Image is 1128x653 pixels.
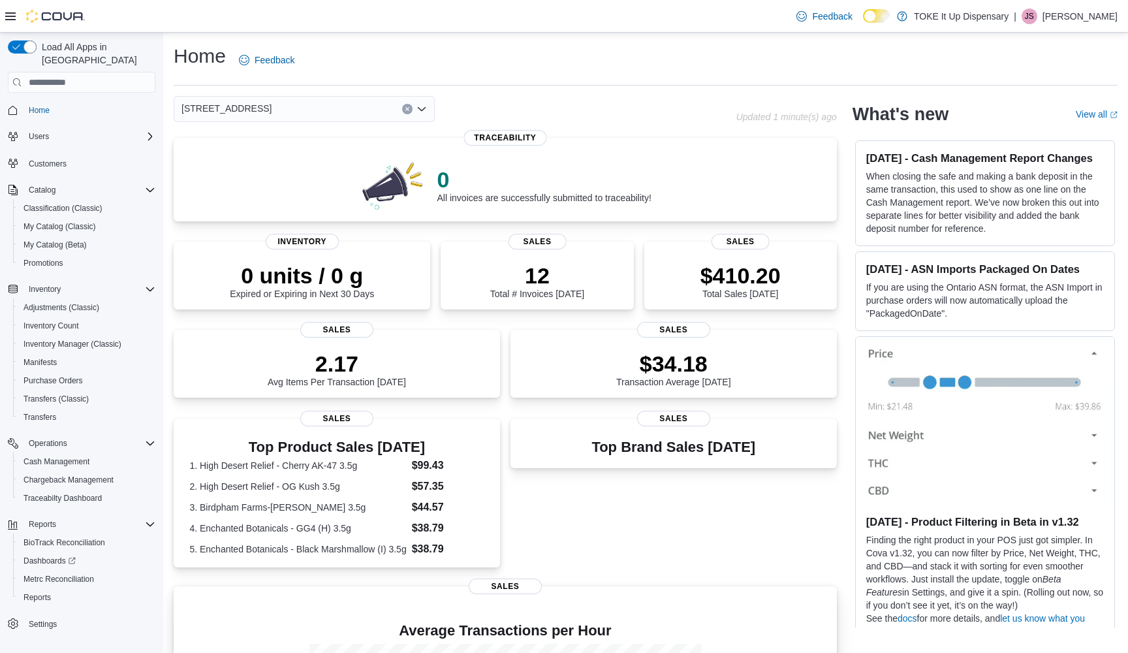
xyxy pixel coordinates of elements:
span: My Catalog (Beta) [23,240,87,250]
span: Load All Apps in [GEOGRAPHIC_DATA] [37,40,155,67]
span: Classification (Classic) [23,203,102,214]
span: Users [29,131,49,142]
a: Promotions [18,255,69,271]
h3: [DATE] - Cash Management Report Changes [866,151,1104,165]
span: JS [1025,8,1034,24]
p: Finding the right product in your POS just got simpler. In Cova v1.32, you can now filter by Pric... [866,534,1104,612]
a: BioTrack Reconciliation [18,535,110,550]
button: Customers [3,153,161,172]
h3: Top Product Sales [DATE] [189,439,484,455]
span: Cash Management [18,454,155,470]
p: | [1014,8,1016,24]
span: Settings [23,616,155,632]
a: Transfers [18,409,61,425]
h1: Home [174,43,226,69]
dd: $99.43 [412,458,484,473]
dd: $38.79 [412,520,484,536]
span: Catalog [29,185,55,195]
span: Inventory [29,284,61,295]
a: View allExternal link [1076,109,1118,119]
button: Traceabilty Dashboard [13,489,161,507]
span: Sales [300,411,373,426]
button: Cash Management [13,453,161,471]
p: If you are using the Ontario ASN format, the ASN Import in purchase orders will now automatically... [866,281,1104,320]
a: Customers [23,156,72,172]
div: Expired or Expiring in Next 30 Days [230,263,374,299]
span: Promotions [23,258,63,268]
span: Classification (Classic) [18,200,155,216]
span: Transfers [18,409,155,425]
button: Inventory Count [13,317,161,335]
button: Operations [23,436,72,451]
a: docs [898,613,917,624]
span: Transfers (Classic) [18,391,155,407]
button: Catalog [3,181,161,199]
button: Clear input [402,104,413,114]
a: Inventory Count [18,318,84,334]
button: Adjustments (Classic) [13,298,161,317]
a: My Catalog (Beta) [18,237,92,253]
a: Metrc Reconciliation [18,571,99,587]
span: Sales [637,322,710,338]
a: Traceabilty Dashboard [18,490,107,506]
span: Chargeback Management [18,472,155,488]
div: Total # Invoices [DATE] [490,263,584,299]
span: Dark Mode [863,23,864,24]
button: Open list of options [416,104,427,114]
div: Avg Items Per Transaction [DATE] [268,351,406,387]
span: Metrc Reconciliation [23,574,94,584]
button: Promotions [13,254,161,272]
button: Classification (Classic) [13,199,161,217]
button: Reports [3,515,161,534]
span: Dashboards [23,556,76,566]
a: Chargeback Management [18,472,119,488]
p: [PERSON_NAME] [1042,8,1118,24]
a: Purchase Orders [18,373,88,389]
button: Catalog [23,182,61,198]
p: $410.20 [700,263,781,289]
button: Purchase Orders [13,372,161,390]
span: Operations [29,438,67,449]
button: Metrc Reconciliation [13,570,161,588]
h2: What's new [853,104,948,125]
span: Metrc Reconciliation [18,571,155,587]
span: Reports [23,517,155,532]
p: $34.18 [616,351,731,377]
dt: 2. High Desert Relief - OG Kush 3.5g [189,480,406,493]
button: Chargeback Management [13,471,161,489]
button: Inventory [23,281,66,297]
a: Reports [18,590,56,605]
span: My Catalog (Beta) [18,237,155,253]
img: Cova [26,10,85,23]
span: BioTrack Reconciliation [18,535,155,550]
p: When closing the safe and making a bank deposit in the same transaction, this used to show as one... [866,170,1104,235]
a: Feedback [234,47,300,73]
span: Inventory Manager (Classic) [18,336,155,352]
span: Feedback [812,10,852,23]
a: Settings [23,616,62,632]
button: My Catalog (Beta) [13,236,161,254]
button: Operations [3,434,161,453]
span: Purchase Orders [18,373,155,389]
a: Dashboards [13,552,161,570]
span: Home [23,102,155,118]
span: Promotions [18,255,155,271]
span: Manifests [23,357,57,368]
dd: $44.57 [412,500,484,515]
a: Inventory Manager (Classic) [18,336,127,352]
a: My Catalog (Classic) [18,219,101,234]
dt: 3. Birdpham Farms-[PERSON_NAME] 3.5g [189,501,406,514]
dd: $57.35 [412,479,484,494]
button: Transfers (Classic) [13,390,161,408]
h3: [DATE] - ASN Imports Packaged On Dates [866,263,1104,276]
a: Dashboards [18,553,81,569]
span: Sales [509,234,567,249]
p: 12 [490,263,584,289]
span: BioTrack Reconciliation [23,537,105,548]
h3: Top Brand Sales [DATE] [591,439,755,455]
span: Transfers [23,412,56,422]
a: Adjustments (Classic) [18,300,104,315]
button: Reports [13,588,161,607]
button: Home [3,101,161,119]
p: See the for more details, and after you’ve given it a try. [866,612,1104,638]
